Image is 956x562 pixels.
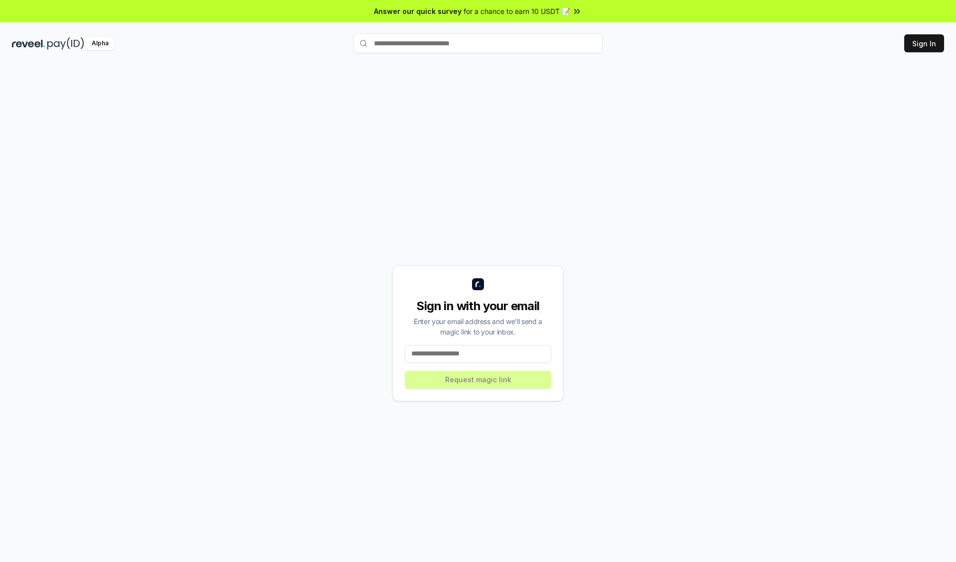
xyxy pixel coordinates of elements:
img: pay_id [47,37,84,50]
span: for a chance to earn 10 USDT 📝 [464,6,570,16]
div: Sign in with your email [405,298,551,314]
span: Answer our quick survey [374,6,462,16]
img: logo_small [472,278,484,290]
img: reveel_dark [12,37,45,50]
div: Alpha [86,37,114,50]
div: Enter your email address and we’ll send a magic link to your inbox. [405,316,551,337]
button: Sign In [904,34,944,52]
